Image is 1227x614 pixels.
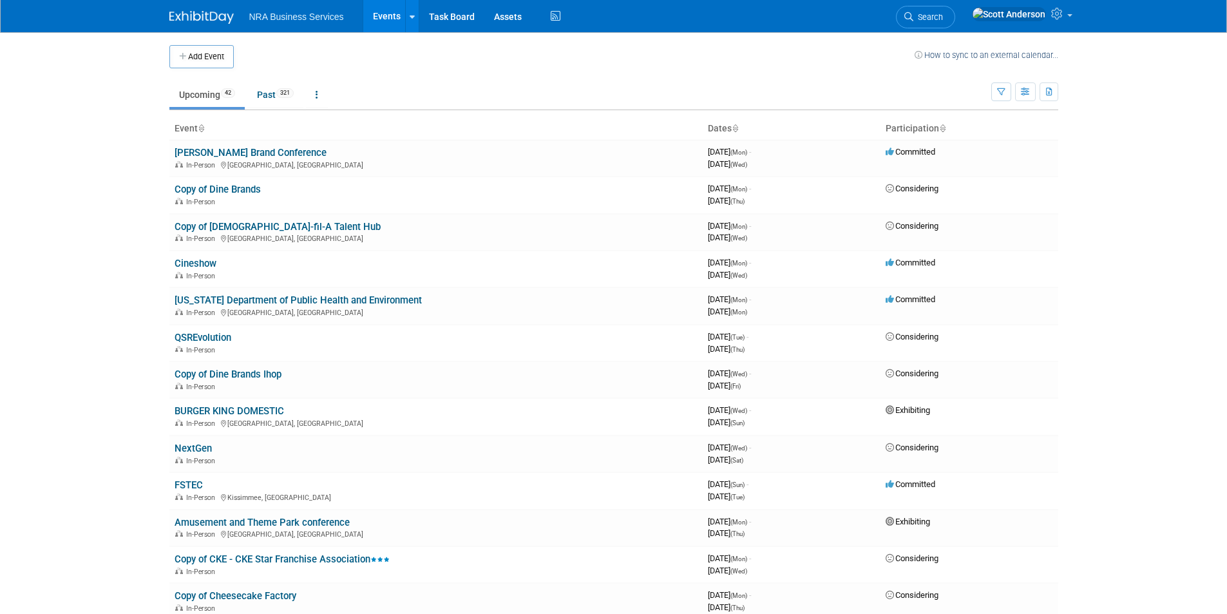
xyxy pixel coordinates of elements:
span: In-Person [186,235,219,243]
span: [DATE] [708,479,748,489]
img: In-Person Event [175,383,183,389]
span: In-Person [186,161,219,169]
a: Copy of Dine Brands Ihop [175,369,281,380]
span: (Mon) [730,149,747,156]
div: [GEOGRAPHIC_DATA], [GEOGRAPHIC_DATA] [175,307,698,317]
div: [GEOGRAPHIC_DATA], [GEOGRAPHIC_DATA] [175,233,698,243]
span: [DATE] [708,455,743,465]
span: (Sat) [730,457,743,464]
a: Cineshow [175,258,216,269]
span: (Tue) [730,334,745,341]
span: [DATE] [708,147,751,157]
span: Committed [886,147,935,157]
span: Considering [886,332,938,341]
span: [DATE] [708,443,751,452]
span: [DATE] [708,369,751,378]
span: [DATE] [708,528,745,538]
a: Sort by Start Date [732,123,738,133]
span: Exhibiting [886,517,930,526]
span: (Wed) [730,407,747,414]
span: (Mon) [730,555,747,562]
span: In-Person [186,383,219,391]
a: NextGen [175,443,212,454]
span: (Thu) [730,604,745,611]
span: [DATE] [708,344,745,354]
span: Committed [886,294,935,304]
a: FSTEC [175,479,203,491]
span: - [749,147,751,157]
span: Search [913,12,943,22]
span: (Thu) [730,198,745,205]
img: In-Person Event [175,457,183,463]
a: Sort by Event Name [198,123,204,133]
img: In-Person Event [175,161,183,168]
span: Considering [886,221,938,231]
span: - [749,443,751,452]
span: Considering [886,443,938,452]
a: Copy of CKE - CKE Star Franchise Association [175,553,390,565]
div: [GEOGRAPHIC_DATA], [GEOGRAPHIC_DATA] [175,417,698,428]
span: [DATE] [708,294,751,304]
span: [DATE] [708,307,747,316]
span: - [747,479,748,489]
span: [DATE] [708,590,751,600]
span: - [749,369,751,378]
span: In-Person [186,604,219,613]
span: [DATE] [708,417,745,427]
span: Considering [886,184,938,193]
a: Copy of Cheesecake Factory [175,590,296,602]
span: (Thu) [730,346,745,353]
span: - [749,294,751,304]
span: [DATE] [708,517,751,526]
span: (Wed) [730,272,747,279]
button: Add Event [169,45,234,68]
span: - [749,517,751,526]
span: Committed [886,479,935,489]
img: In-Person Event [175,419,183,426]
span: [DATE] [708,332,748,341]
th: Participation [880,118,1058,140]
a: Upcoming42 [169,82,245,107]
span: - [749,553,751,563]
span: [DATE] [708,566,747,575]
span: (Mon) [730,519,747,526]
img: In-Person Event [175,309,183,315]
span: [DATE] [708,233,747,242]
span: (Mon) [730,309,747,316]
span: NRA Business Services [249,12,344,22]
a: Past321 [247,82,303,107]
img: Scott Anderson [972,7,1046,21]
span: (Mon) [730,186,747,193]
a: Search [896,6,955,28]
span: (Thu) [730,530,745,537]
span: (Wed) [730,445,747,452]
a: Copy of [DEMOGRAPHIC_DATA]-fil-A Talent Hub [175,221,381,233]
img: In-Person Event [175,530,183,537]
span: 321 [276,88,294,98]
span: [DATE] [708,405,751,415]
span: (Mon) [730,592,747,599]
th: Dates [703,118,880,140]
span: - [747,332,748,341]
span: Committed [886,258,935,267]
span: Exhibiting [886,405,930,415]
span: In-Person [186,457,219,465]
div: [GEOGRAPHIC_DATA], [GEOGRAPHIC_DATA] [175,159,698,169]
span: - [749,258,751,267]
span: (Sun) [730,481,745,488]
img: In-Person Event [175,494,183,500]
span: [DATE] [708,270,747,280]
span: 42 [221,88,235,98]
a: Copy of Dine Brands [175,184,261,195]
span: (Mon) [730,296,747,303]
a: [US_STATE] Department of Public Health and Environment [175,294,422,306]
span: [DATE] [708,381,741,390]
th: Event [169,118,703,140]
span: In-Person [186,272,219,280]
span: [DATE] [708,196,745,206]
span: (Wed) [730,370,747,378]
span: (Sun) [730,419,745,427]
a: QSREvolution [175,332,231,343]
span: (Wed) [730,161,747,168]
span: In-Person [186,346,219,354]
